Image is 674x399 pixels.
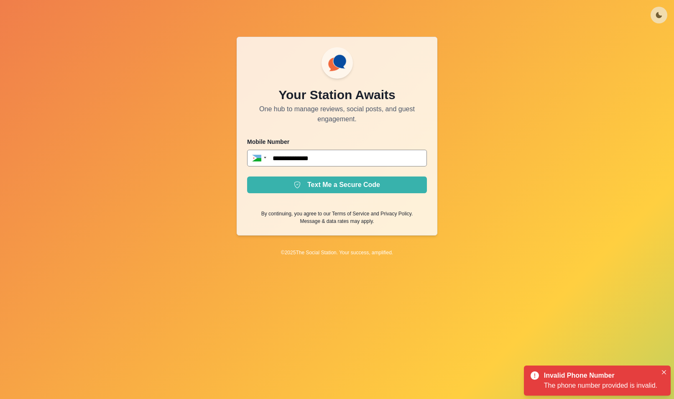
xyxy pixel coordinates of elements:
button: Close [659,367,669,377]
div: The phone number provided is invalid. [544,381,657,391]
p: Message & data rates may apply. [300,217,374,225]
img: ssLogoSVG.f144a2481ffb055bcdd00c89108cbcb7.svg [325,51,350,75]
p: Your Station Awaits [278,85,395,104]
p: By continuing, you agree to our and . [261,210,413,217]
p: One hub to manage reviews, social posts, and guest engagement. [247,104,427,124]
div: Djibouti: + 253 [247,150,269,166]
p: Mobile Number [247,138,427,146]
button: Toggle Mode [651,7,667,23]
button: Text Me a Secure Code [247,176,427,193]
div: Invalid Phone Number [544,371,654,381]
a: Terms of Service [332,211,369,217]
a: Privacy Policy [380,211,411,217]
